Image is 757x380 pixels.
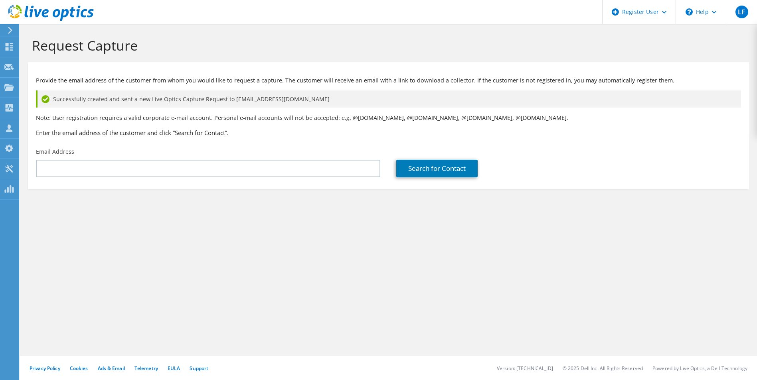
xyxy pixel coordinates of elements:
[32,37,741,54] h1: Request Capture
[30,365,60,372] a: Privacy Policy
[190,365,208,372] a: Support
[98,365,125,372] a: Ads & Email
[36,148,74,156] label: Email Address
[497,365,553,372] li: Version: [TECHNICAL_ID]
[652,365,747,372] li: Powered by Live Optics, a Dell Technology
[168,365,180,372] a: EULA
[686,8,693,16] svg: \n
[36,76,741,85] p: Provide the email address of the customer from whom you would like to request a capture. The cust...
[563,365,643,372] li: © 2025 Dell Inc. All Rights Reserved
[134,365,158,372] a: Telemetry
[735,6,748,18] span: LF
[36,114,741,122] p: Note: User registration requires a valid corporate e-mail account. Personal e-mail accounts will ...
[70,365,88,372] a: Cookies
[53,95,330,104] span: Successfully created and sent a new Live Optics Capture Request to [EMAIL_ADDRESS][DOMAIN_NAME]
[36,128,741,137] h3: Enter the email address of the customer and click “Search for Contact”.
[396,160,478,177] a: Search for Contact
